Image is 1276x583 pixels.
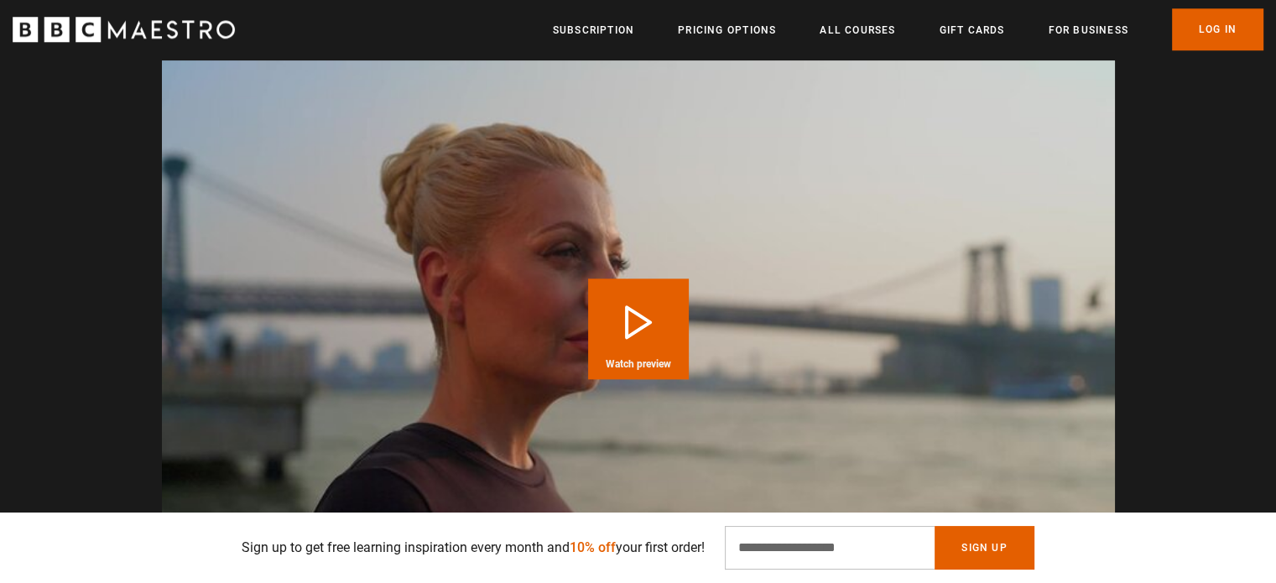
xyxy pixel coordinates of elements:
[1172,8,1263,50] a: Log In
[588,278,689,379] button: Play Course overview for The Art of Influence with Evy Poumpouras
[820,22,895,39] a: All Courses
[935,526,1034,570] button: Sign Up
[553,22,634,39] a: Subscription
[553,8,1263,50] nav: Primary
[570,539,616,555] span: 10% off
[606,359,671,369] span: Watch preview
[13,17,235,42] svg: BBC Maestro
[1048,22,1128,39] a: For business
[939,22,1004,39] a: Gift Cards
[678,22,776,39] a: Pricing Options
[242,538,705,558] p: Sign up to get free learning inspiration every month and your first order!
